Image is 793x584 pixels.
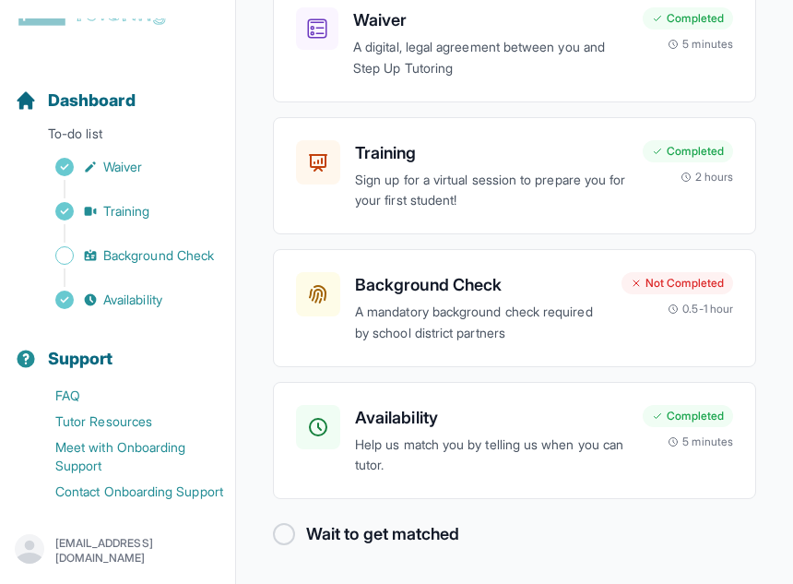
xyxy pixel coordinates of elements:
span: Dashboard [48,88,136,113]
div: 2 hours [681,170,734,185]
span: Background Check [103,246,214,265]
button: [EMAIL_ADDRESS][DOMAIN_NAME] [15,534,220,567]
a: AvailabilityHelp us match you by telling us when you can tutor.Completed5 minutes [273,382,756,500]
span: Support [48,346,113,372]
h3: Training [355,140,628,166]
p: A digital, legal agreement between you and Step Up Tutoring [353,37,628,79]
h2: Wait to get matched [306,521,459,547]
p: Help us match you by telling us when you can tutor. [355,435,628,477]
a: TrainingSign up for a virtual session to prepare you for your first student!Completed2 hours [273,117,756,235]
a: Tutor Resources [15,409,235,435]
a: Training [15,198,235,224]
p: [EMAIL_ADDRESS][DOMAIN_NAME] [55,536,220,566]
button: Support [7,316,228,379]
div: Completed [643,405,733,427]
div: Not Completed [621,272,733,294]
h3: Availability [355,405,628,431]
a: Waiver [15,154,235,180]
div: Completed [643,7,733,30]
a: Availability [15,287,235,313]
div: 0.5-1 hour [668,302,733,316]
a: Background CheckA mandatory background check required by school district partnersNot Completed0.5... [273,249,756,367]
a: Meet with Onboarding Support [15,435,235,479]
p: To-do list [7,125,228,150]
div: 5 minutes [668,435,733,449]
span: Availability [103,291,162,309]
p: A mandatory background check required by school district partners [355,302,607,344]
span: Waiver [103,158,142,176]
span: Training [103,202,150,220]
div: 5 minutes [668,37,733,52]
div: Completed [643,140,733,162]
a: Background Check [15,243,235,268]
h3: Background Check [355,272,607,298]
a: Contact Onboarding Support [15,479,235,505]
h3: Waiver [353,7,628,33]
p: Sign up for a virtual session to prepare you for your first student! [355,170,628,212]
button: Dashboard [7,58,228,121]
a: FAQ [15,383,235,409]
a: Dashboard [15,88,136,113]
